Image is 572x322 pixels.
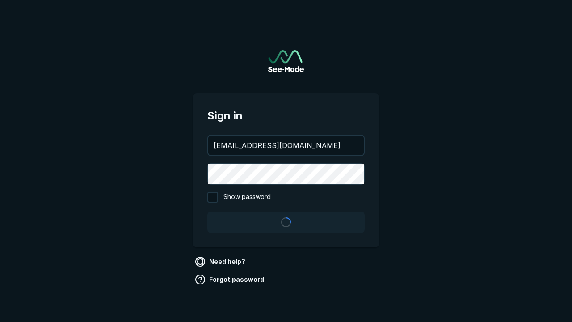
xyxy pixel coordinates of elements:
span: Show password [223,192,271,203]
a: Go to sign in [268,50,304,72]
span: Sign in [207,108,365,124]
input: your@email.com [208,136,364,155]
a: Need help? [193,254,249,269]
img: See-Mode Logo [268,50,304,72]
a: Forgot password [193,272,268,287]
